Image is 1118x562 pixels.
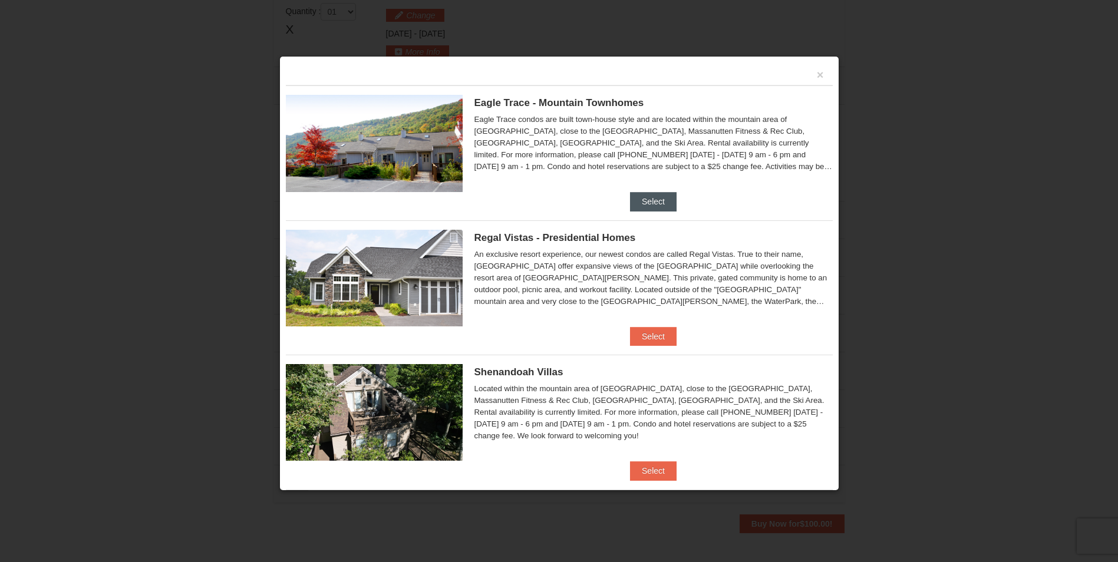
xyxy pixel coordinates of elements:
img: 19218983-1-9b289e55.jpg [286,95,463,191]
div: Located within the mountain area of [GEOGRAPHIC_DATA], close to the [GEOGRAPHIC_DATA], Massanutte... [474,383,833,442]
span: Eagle Trace - Mountain Townhomes [474,97,644,108]
button: Select [630,192,677,211]
div: Eagle Trace condos are built town-house style and are located within the mountain area of [GEOGRA... [474,114,833,173]
div: An exclusive resort experience, our newest condos are called Regal Vistas. True to their name, [G... [474,249,833,308]
span: Regal Vistas - Presidential Homes [474,232,636,243]
button: Select [630,461,677,480]
button: × [817,69,824,81]
img: 19218991-1-902409a9.jpg [286,230,463,326]
img: 19219019-2-e70bf45f.jpg [286,364,463,461]
span: Shenandoah Villas [474,366,563,378]
button: Select [630,327,677,346]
